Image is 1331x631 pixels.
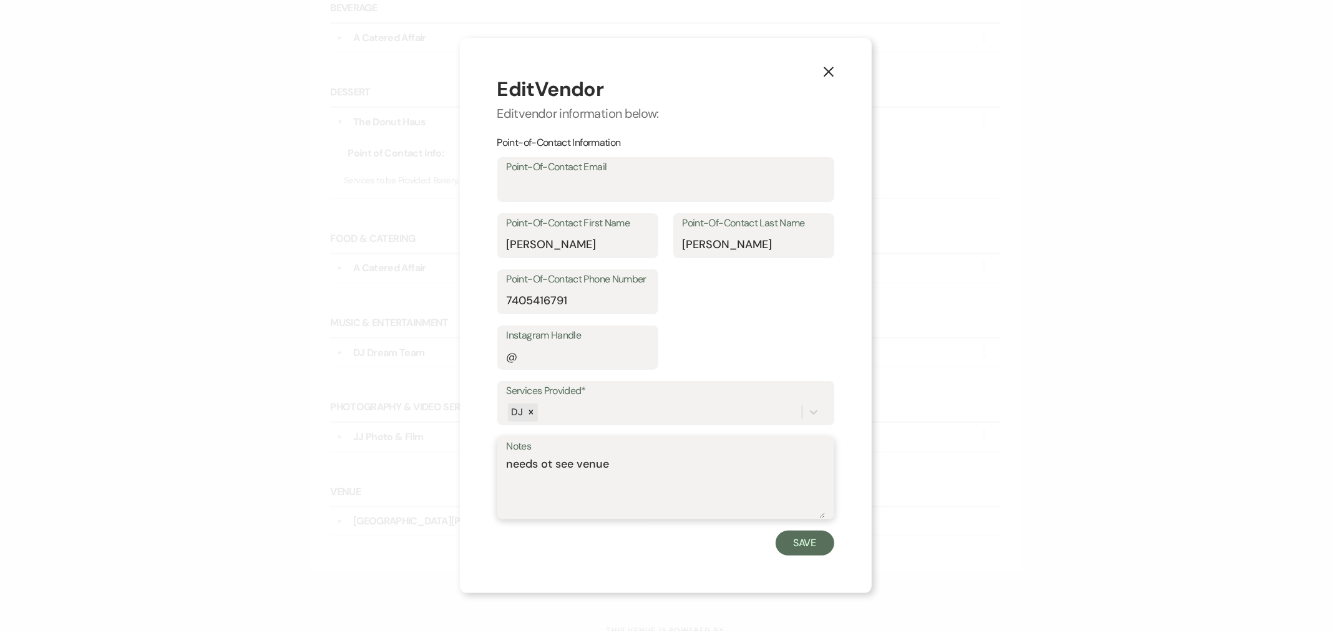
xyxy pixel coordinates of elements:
[507,158,825,176] label: Point-Of-Contact Email
[507,438,825,456] label: Notes
[497,104,834,123] p: Edit vendor information below:
[683,214,825,233] label: Point-Of-Contact Last Name
[508,403,525,421] div: DJ
[507,214,649,233] label: Point-Of-Contact First Name
[507,456,825,518] textarea: needs ot see venue
[776,531,834,556] button: Save
[507,271,649,289] label: Point-Of-Contact Phone Number
[507,349,517,365] div: @
[507,327,649,345] label: Instagram Handle
[507,382,825,400] label: Services Provided*
[497,75,834,104] h2: Edit Vendor
[497,136,834,150] h3: Point-of-Contact Information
